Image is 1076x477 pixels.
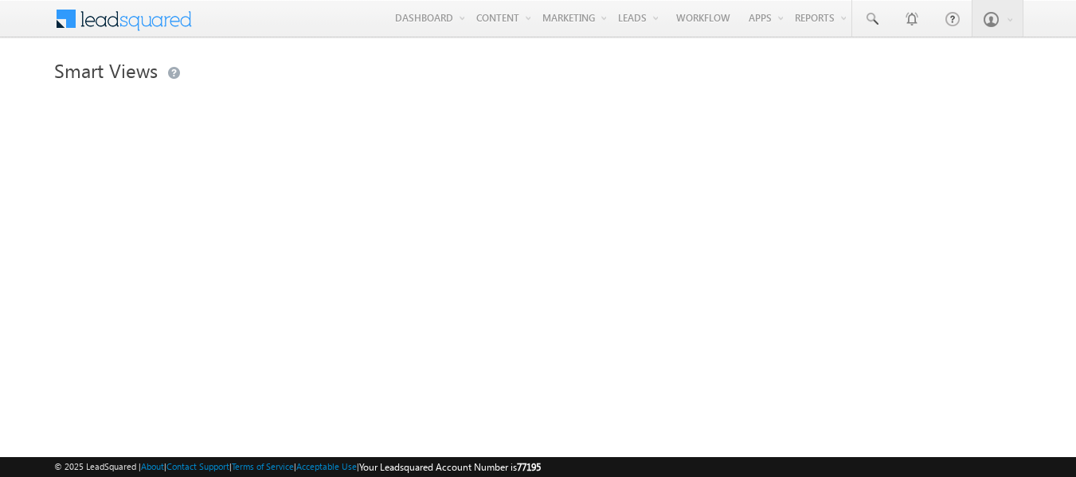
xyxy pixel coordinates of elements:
[359,461,541,473] span: Your Leadsquared Account Number is
[54,57,158,83] span: Smart Views
[166,461,229,471] a: Contact Support
[232,461,294,471] a: Terms of Service
[141,461,164,471] a: About
[517,461,541,473] span: 77195
[54,459,541,475] span: © 2025 LeadSquared | | | | |
[296,461,357,471] a: Acceptable Use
